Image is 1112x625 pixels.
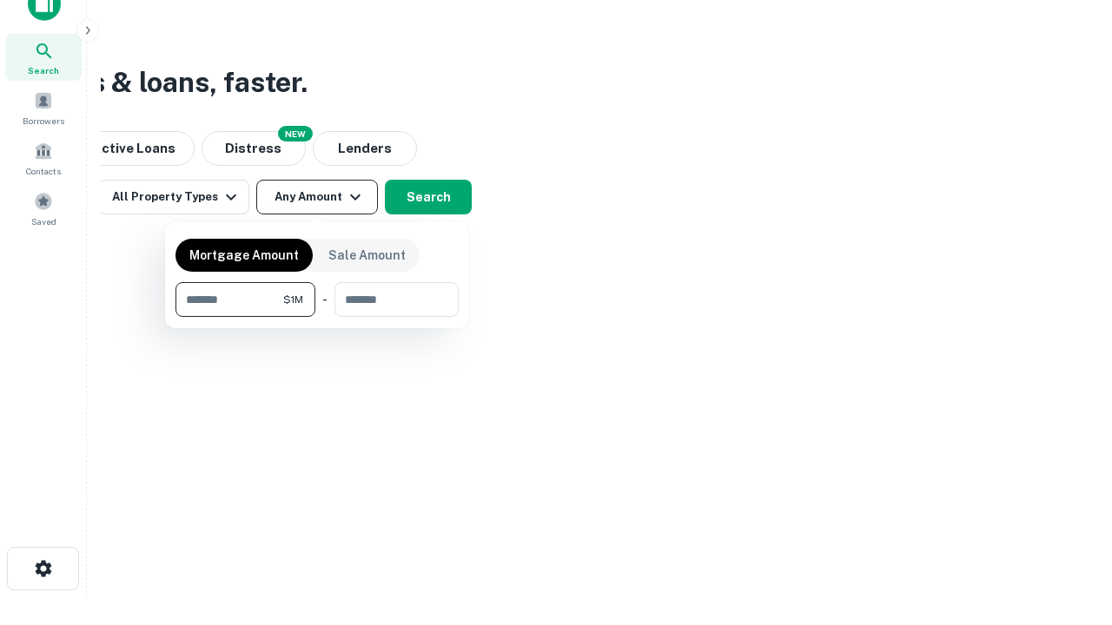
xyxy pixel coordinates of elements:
p: Sale Amount [328,246,406,265]
div: - [322,282,328,317]
p: Mortgage Amount [189,246,299,265]
span: $1M [283,292,303,307]
iframe: Chat Widget [1025,486,1112,569]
